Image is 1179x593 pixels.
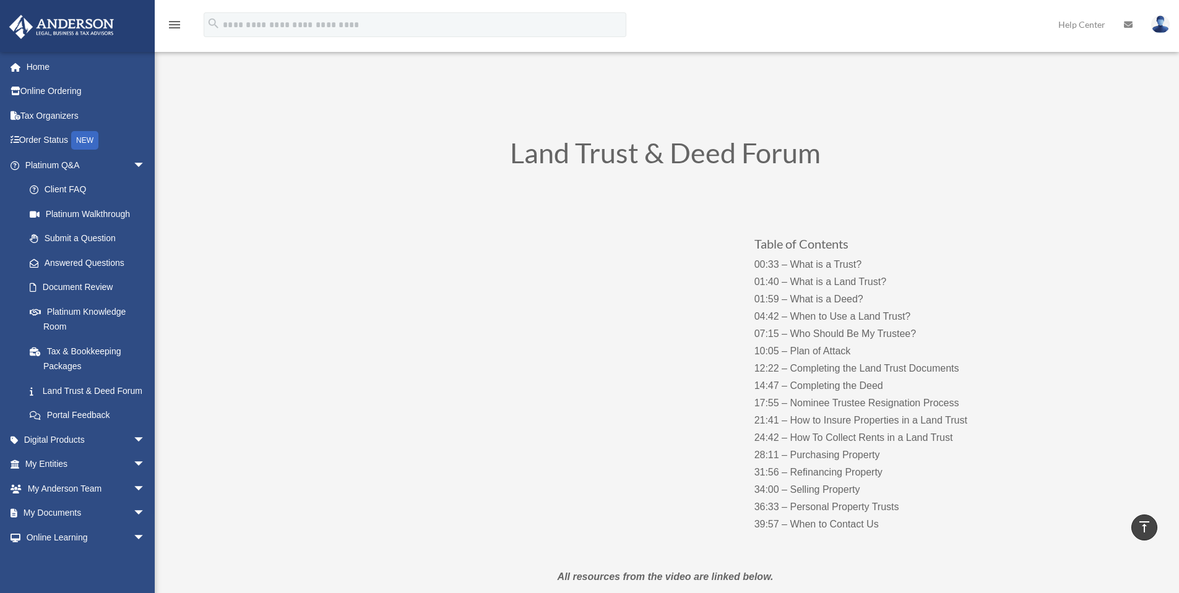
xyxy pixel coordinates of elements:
[133,550,158,575] span: arrow_drop_down
[167,22,182,32] a: menu
[6,15,118,39] img: Anderson Advisors Platinum Portal
[17,250,164,275] a: Answered Questions
[558,571,774,582] em: All resources from the video are linked below.
[133,501,158,526] span: arrow_drop_down
[1131,514,1157,540] a: vertical_align_top
[133,476,158,501] span: arrow_drop_down
[9,103,164,128] a: Tax Organizers
[133,525,158,550] span: arrow_drop_down
[9,452,164,477] a: My Entitiesarrow_drop_down
[17,202,164,226] a: Platinum Walkthrough
[754,237,999,256] h3: Table of Contents
[9,54,164,79] a: Home
[133,427,158,453] span: arrow_drop_down
[17,177,164,202] a: Client FAQ
[17,275,164,300] a: Document Review
[1137,519,1152,534] i: vertical_align_top
[9,550,164,574] a: Billingarrow_drop_down
[133,452,158,477] span: arrow_drop_down
[9,476,164,501] a: My Anderson Teamarrow_drop_down
[9,79,164,104] a: Online Ordering
[17,403,164,428] a: Portal Feedback
[71,131,98,150] div: NEW
[9,525,164,550] a: Online Learningarrow_drop_down
[331,139,1000,173] h1: Land Trust & Deed Forum
[133,153,158,178] span: arrow_drop_down
[17,378,158,403] a: Land Trust & Deed Forum
[17,226,164,251] a: Submit a Question
[754,256,999,533] p: 00:33 – What is a Trust? 01:40 – What is a Land Trust? 01:59 – What is a Deed? 04:42 – When to Us...
[17,299,164,339] a: Platinum Knowledge Room
[9,501,164,526] a: My Documentsarrow_drop_down
[167,17,182,32] i: menu
[9,153,164,177] a: Platinum Q&Aarrow_drop_down
[1151,15,1170,33] img: User Pic
[207,17,220,30] i: search
[9,128,164,153] a: Order StatusNEW
[9,427,164,452] a: Digital Productsarrow_drop_down
[17,339,164,378] a: Tax & Bookkeeping Packages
